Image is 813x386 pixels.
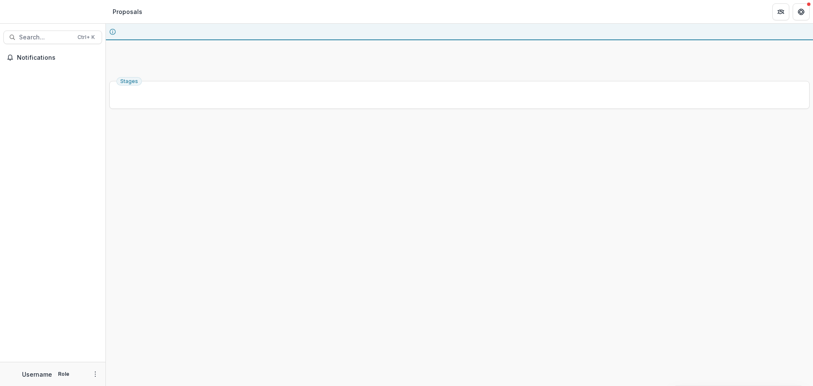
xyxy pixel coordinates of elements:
div: Ctrl + K [76,33,97,42]
div: Proposals [113,7,142,16]
p: Role [55,370,72,378]
span: Stages [120,78,138,84]
button: Partners [772,3,789,20]
button: More [90,369,100,379]
p: Username [22,370,52,379]
span: Search... [19,34,72,41]
button: Get Help [793,3,810,20]
button: Search... [3,31,102,44]
span: Notifications [17,54,99,61]
nav: breadcrumb [109,6,146,18]
button: Notifications [3,51,102,64]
